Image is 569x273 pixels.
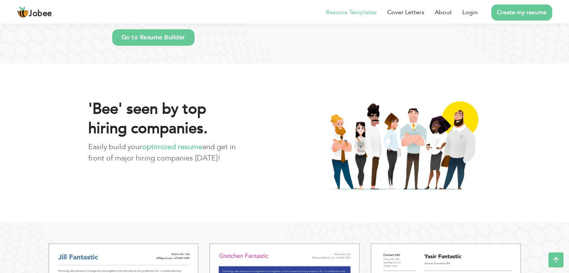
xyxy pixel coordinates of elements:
[435,8,452,17] a: About
[29,10,52,18] span: Jobee
[462,8,478,17] a: Login
[88,99,245,138] h2: 'Bee' seen by top hiring companies.
[142,142,202,152] b: optimized resume
[17,6,29,18] img: jobee.io
[491,4,552,21] a: Create my resume
[326,8,377,17] a: Resume Templates
[387,8,424,17] a: Cover Letters
[17,6,52,18] a: Jobee
[112,29,195,46] a: Go to Resume Builder
[88,141,245,164] p: Easily build your and get in front of major hiring companies [DATE]!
